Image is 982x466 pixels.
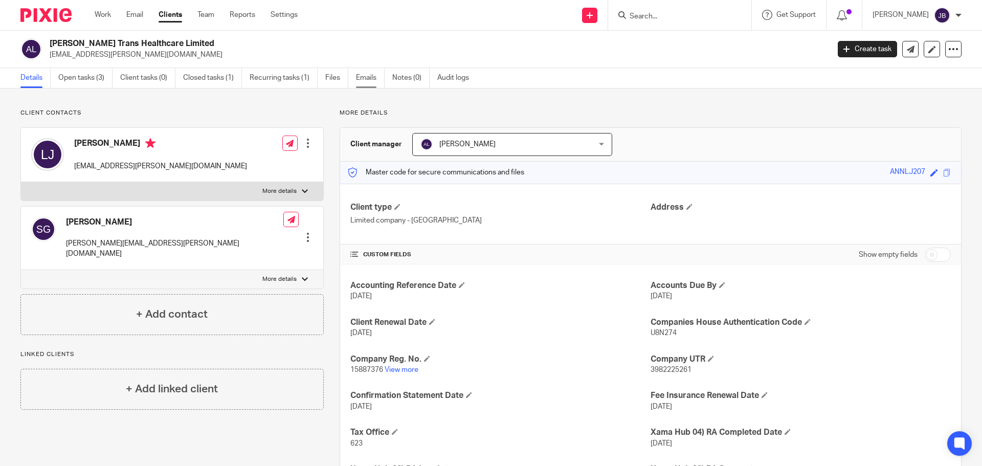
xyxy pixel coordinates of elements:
[20,38,42,60] img: svg%3E
[20,109,324,117] p: Client contacts
[350,440,363,447] span: 623
[350,202,651,213] h4: Client type
[651,366,691,373] span: 3982225261
[50,50,822,60] p: [EMAIL_ADDRESS][PERSON_NAME][DOMAIN_NAME]
[651,390,951,401] h4: Fee Insurance Renewal Date
[325,68,348,88] a: Files
[934,7,950,24] img: svg%3E
[437,68,477,88] a: Audit logs
[873,10,929,20] p: [PERSON_NAME]
[890,167,925,179] div: ANNLJ207
[95,10,111,20] a: Work
[136,306,208,322] h4: + Add contact
[340,109,962,117] p: More details
[126,10,143,20] a: Email
[392,68,430,88] a: Notes (0)
[350,354,651,365] h4: Company Reg. No.
[350,329,372,337] span: [DATE]
[651,354,951,365] h4: Company UTR
[159,10,182,20] a: Clients
[350,139,402,149] h3: Client manager
[20,68,51,88] a: Details
[651,293,672,300] span: [DATE]
[31,217,56,241] img: svg%3E
[776,11,816,18] span: Get Support
[348,167,524,177] p: Master code for secure communications and files
[262,275,297,283] p: More details
[350,366,383,373] span: 15887376
[145,138,155,148] i: Primary
[350,390,651,401] h4: Confirmation Statement Date
[350,215,651,226] p: Limited company - [GEOGRAPHIC_DATA]
[20,350,324,359] p: Linked clients
[356,68,385,88] a: Emails
[350,293,372,300] span: [DATE]
[439,141,496,148] span: [PERSON_NAME]
[250,68,318,88] a: Recurring tasks (1)
[350,251,651,259] h4: CUSTOM FIELDS
[350,280,651,291] h4: Accounting Reference Date
[31,138,64,171] img: svg%3E
[629,12,721,21] input: Search
[651,329,677,337] span: U8N274
[197,10,214,20] a: Team
[120,68,175,88] a: Client tasks (0)
[350,427,651,438] h4: Tax Office
[651,280,951,291] h4: Accounts Due By
[20,8,72,22] img: Pixie
[74,138,247,151] h4: [PERSON_NAME]
[350,317,651,328] h4: Client Renewal Date
[58,68,113,88] a: Open tasks (3)
[350,403,372,410] span: [DATE]
[651,202,951,213] h4: Address
[651,440,672,447] span: [DATE]
[271,10,298,20] a: Settings
[651,317,951,328] h4: Companies House Authentication Code
[385,366,418,373] a: View more
[183,68,242,88] a: Closed tasks (1)
[50,38,668,49] h2: [PERSON_NAME] Trans Healthcare Limited
[74,161,247,171] p: [EMAIL_ADDRESS][PERSON_NAME][DOMAIN_NAME]
[230,10,255,20] a: Reports
[66,217,283,228] h4: [PERSON_NAME]
[651,403,672,410] span: [DATE]
[126,381,218,397] h4: + Add linked client
[66,238,283,259] p: [PERSON_NAME][EMAIL_ADDRESS][PERSON_NAME][DOMAIN_NAME]
[838,41,897,57] a: Create task
[262,187,297,195] p: More details
[420,138,433,150] img: svg%3E
[859,250,918,260] label: Show empty fields
[651,427,951,438] h4: Xama Hub 04) RA Completed Date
